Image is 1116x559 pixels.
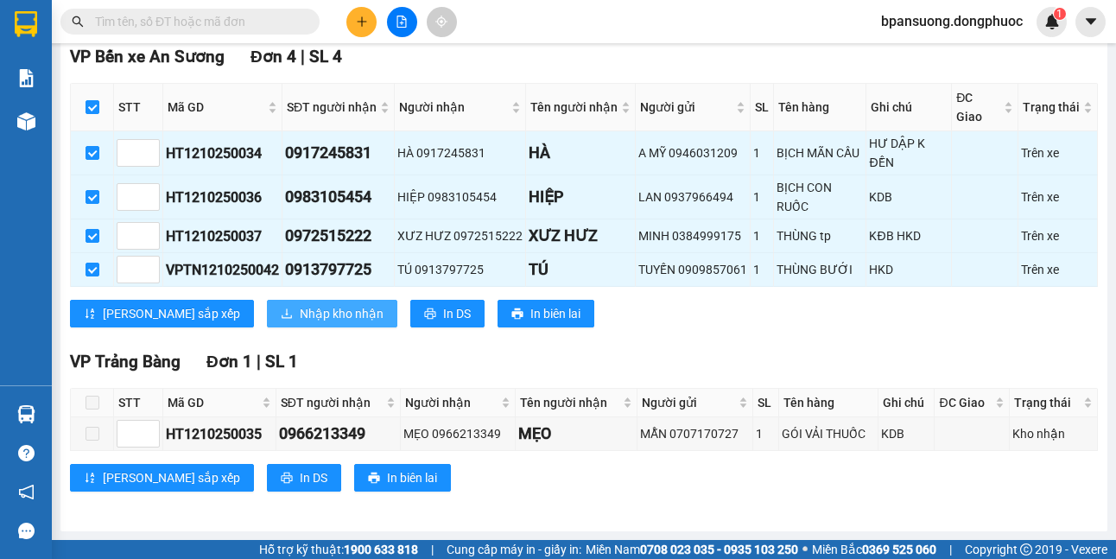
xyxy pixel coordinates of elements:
input: Tìm tên, số ĐT hoặc mã đơn [95,12,299,31]
td: VPTN1210250042 [163,253,282,287]
span: notification [18,484,35,500]
div: XƯZ HƯZ [529,224,632,248]
div: HT1210250037 [166,226,279,247]
div: 1 [753,187,770,206]
span: SĐT người nhận [281,393,383,412]
span: Người nhận [405,393,498,412]
div: 0913797725 [285,257,391,282]
div: 0966213349 [279,422,397,446]
span: Miền Nam [586,540,798,559]
div: Trên xe [1021,187,1094,206]
div: THÙNG tp [777,226,863,245]
div: 0972515222 [285,224,391,248]
button: caret-down [1075,7,1106,37]
td: 0972515222 [282,219,395,253]
span: ⚪️ [802,546,808,553]
span: | [301,47,305,67]
span: Đơn 4 [250,47,296,67]
div: HIỆP 0983105454 [397,187,523,206]
span: download [281,308,293,321]
div: MẪN 0707170727 [640,424,750,443]
span: sort-ascending [84,308,96,321]
td: 0913797725 [282,253,395,287]
span: Nhập kho nhận [300,304,384,323]
div: TUYẾN 0909857061 [638,260,747,279]
button: aim [427,7,457,37]
th: Ghi chú [866,84,952,131]
span: In DS [300,468,327,487]
div: HƯ DẬP K ĐỀN [869,134,948,172]
span: printer [281,472,293,486]
div: Trên xe [1021,260,1094,279]
div: HT1210250034 [166,143,279,164]
td: TÚ [526,253,636,287]
button: printerIn DS [267,464,341,492]
div: KĐB HKD [869,226,948,245]
button: sort-ascending[PERSON_NAME] sắp xếp [70,300,254,327]
div: VPTN1210250042 [166,259,279,281]
td: HT1210250037 [163,219,282,253]
span: Trạng thái [1014,393,1080,412]
span: Người nhận [399,98,508,117]
td: HÀ [526,131,636,175]
div: HÀ 0917245831 [397,143,523,162]
span: caret-down [1083,14,1099,29]
th: SL [751,84,774,131]
td: HT1210250034 [163,131,282,175]
span: message [18,523,35,539]
div: 0983105454 [285,185,391,209]
span: In biên lai [387,468,437,487]
strong: 1900 633 818 [344,543,418,556]
div: HIỆP [529,185,632,209]
span: Cung cấp máy in - giấy in: [447,540,581,559]
sup: 1 [1054,8,1066,20]
span: | [257,352,261,372]
span: plus [356,16,368,28]
span: | [431,540,434,559]
td: XƯZ HƯZ [526,219,636,253]
span: ĐC Giao [956,88,1000,126]
div: MẸO 0966213349 [403,424,512,443]
div: 1 [753,260,770,279]
span: SL 4 [309,47,342,67]
div: Trên xe [1021,143,1094,162]
div: 1 [753,143,770,162]
div: 1 [753,226,770,245]
button: file-add [387,7,417,37]
button: plus [346,7,377,37]
th: Tên hàng [774,84,866,131]
span: Đơn 1 [206,352,252,372]
td: MẸO [516,417,637,451]
span: VP Bến xe An Sương [70,47,225,67]
div: MẸO [518,422,634,446]
div: GÓI VẢI THUỐC [782,424,875,443]
img: logo-vxr [15,11,37,37]
span: sort-ascending [84,472,96,486]
div: 0917245831 [285,141,391,165]
th: STT [114,389,163,417]
span: file-add [396,16,408,28]
div: KDB [881,424,931,443]
span: Mã GD [168,98,264,117]
span: Người gửi [642,393,735,412]
span: bpansuong.dongphuoc [867,10,1037,32]
td: 0966213349 [276,417,401,451]
span: Người gửi [640,98,732,117]
strong: 0369 525 060 [862,543,936,556]
div: BỊCH CON RUỐC [777,178,863,216]
div: HÀ [529,141,632,165]
div: TÚ 0913797725 [397,260,523,279]
button: printerIn biên lai [498,300,594,327]
button: downloadNhập kho nhận [267,300,397,327]
th: SL [753,389,779,417]
div: KDB [869,187,948,206]
span: Hỗ trợ kỹ thuật: [259,540,418,559]
span: [PERSON_NAME] sắp xếp [103,468,240,487]
td: HT1210250036 [163,175,282,219]
span: [PERSON_NAME] sắp xếp [103,304,240,323]
th: Tên hàng [779,389,878,417]
span: Tên người nhận [520,393,619,412]
div: LAN 0937966494 [638,187,747,206]
span: Miền Bắc [812,540,936,559]
span: 1 [1056,8,1062,20]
